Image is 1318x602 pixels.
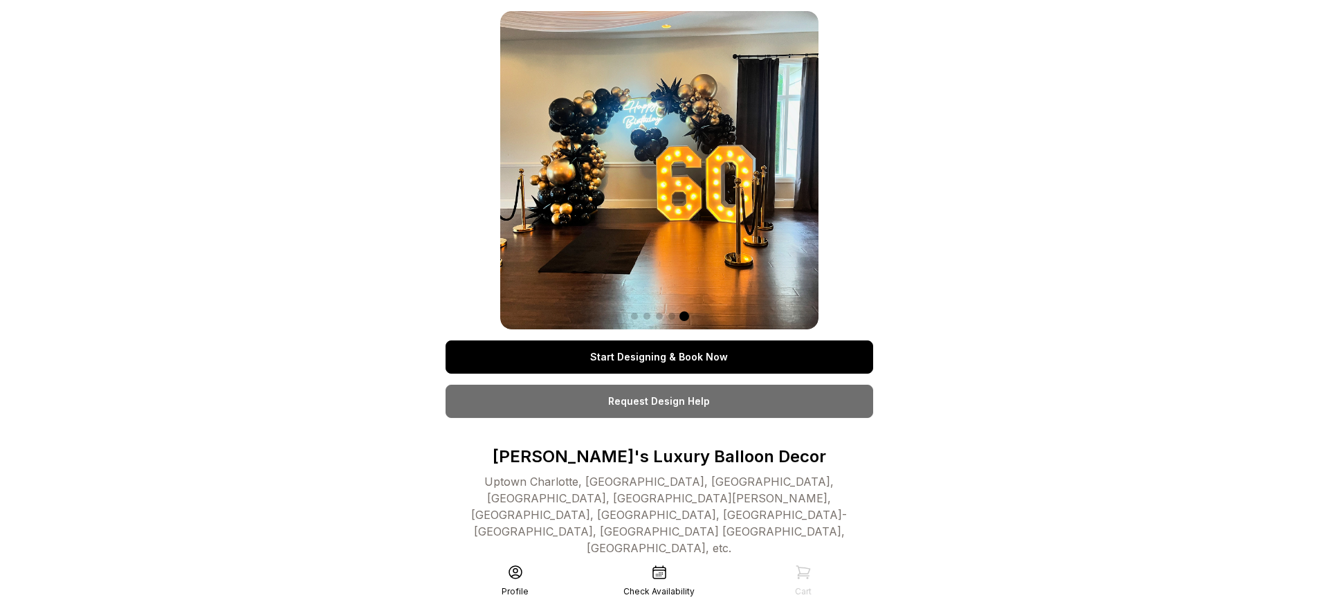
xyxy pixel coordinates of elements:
div: Cart [795,586,812,597]
p: [PERSON_NAME]'s Luxury Balloon Decor [446,446,873,468]
div: Check Availability [623,586,695,597]
a: Start Designing & Book Now [446,340,873,374]
a: Request Design Help [446,385,873,418]
div: Profile [502,586,529,597]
